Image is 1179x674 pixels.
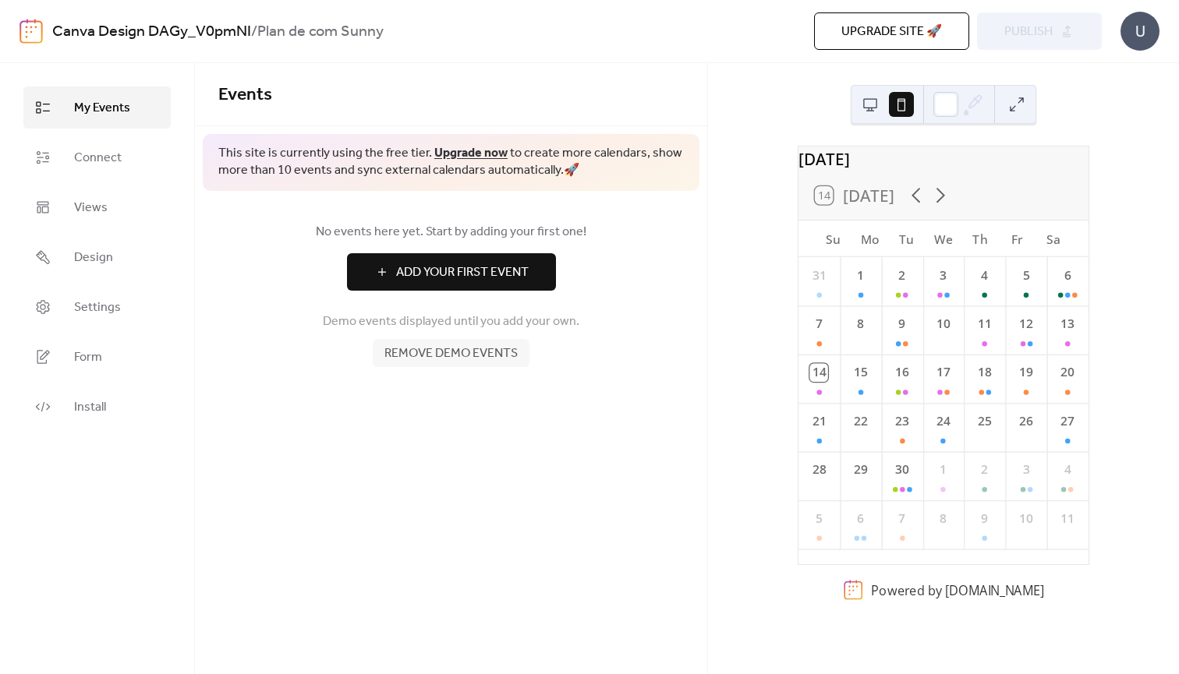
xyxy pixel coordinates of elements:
a: Upgrade now [434,141,508,165]
div: 31 [810,266,828,284]
div: 14 [810,364,828,382]
div: 13 [1059,315,1077,333]
div: Fr [999,221,1036,257]
b: / [251,17,257,47]
div: 9 [893,315,911,333]
div: [DATE] [798,146,1089,171]
div: 8 [851,315,869,333]
a: Views [23,186,171,228]
button: Add Your First Event [347,253,556,291]
span: Views [74,199,108,217]
div: 7 [893,510,911,528]
span: Remove demo events [384,344,518,363]
span: No events here yet. Start by adding your first one! [218,223,684,242]
div: 4 [1059,461,1077,478]
div: 20 [1059,364,1077,382]
div: Powered by [871,581,1044,598]
span: Demo events displayed until you add your own. [323,312,579,331]
a: Settings [23,286,171,328]
a: My Events [23,86,171,129]
div: 30 [893,461,911,478]
div: Su [815,221,851,257]
div: 8 [934,510,952,528]
div: 2 [975,461,993,478]
div: 6 [851,510,869,528]
div: 15 [851,364,869,382]
div: 26 [1018,412,1036,430]
div: 10 [1018,510,1036,528]
span: Events [218,78,272,112]
a: [DOMAIN_NAME] [945,581,1044,598]
a: Form [23,336,171,378]
div: 11 [975,315,993,333]
div: 5 [810,510,828,528]
button: Remove demo events [373,339,529,367]
b: Plan de com Sunny [257,17,384,47]
div: 7 [810,315,828,333]
div: 19 [1018,364,1036,382]
div: 2 [893,266,911,284]
div: We [925,221,961,257]
div: 18 [975,364,993,382]
div: Tu [888,221,925,257]
div: 27 [1059,412,1077,430]
div: 11 [1059,510,1077,528]
span: Connect [74,149,122,168]
span: Form [74,348,102,367]
div: Sa [1036,221,1072,257]
div: 17 [934,364,952,382]
div: 12 [1018,315,1036,333]
button: Upgrade site 🚀 [814,12,969,50]
div: 9 [975,510,993,528]
div: 5 [1018,266,1036,284]
a: Design [23,236,171,278]
div: 3 [934,266,952,284]
div: U [1121,12,1160,51]
img: logo [19,19,43,44]
div: 6 [1059,266,1077,284]
div: 4 [975,266,993,284]
div: 21 [810,412,828,430]
div: Th [962,221,999,257]
span: Install [74,398,106,417]
div: 25 [975,412,993,430]
div: 28 [810,461,828,478]
span: This site is currently using the free tier. to create more calendars, show more than 10 events an... [218,145,684,180]
a: Add Your First Event [218,253,684,291]
div: 24 [934,412,952,430]
div: 22 [851,412,869,430]
div: 3 [1018,461,1036,478]
a: Install [23,386,171,428]
div: 23 [893,412,911,430]
span: Settings [74,298,121,317]
div: 10 [934,315,952,333]
div: 29 [851,461,869,478]
a: Canva Design DAGy_V0pmNI [52,17,251,47]
span: Design [74,249,113,267]
div: 1 [934,461,952,478]
span: Add Your First Event [396,263,529,282]
span: My Events [74,99,130,118]
div: 16 [893,364,911,382]
a: Connect [23,136,171,178]
div: 1 [851,266,869,284]
div: Mo [851,221,888,257]
span: Upgrade site 🚀 [841,23,942,41]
